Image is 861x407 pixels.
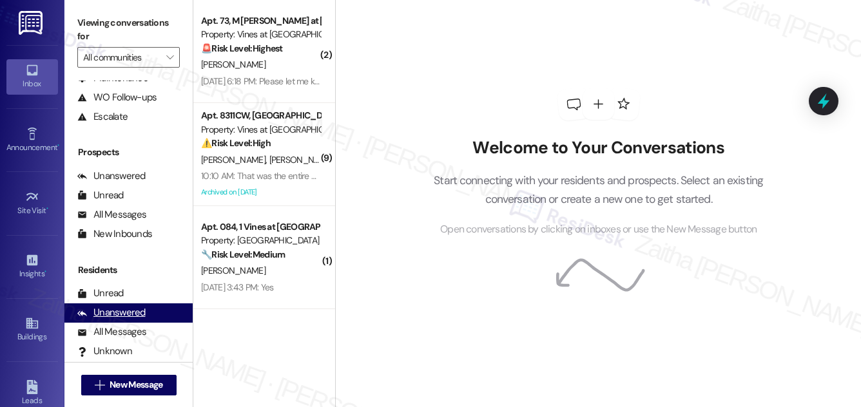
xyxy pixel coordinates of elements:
div: Unanswered [77,306,146,319]
h2: Welcome to Your Conversations [414,138,783,158]
i:  [166,52,173,62]
div: Prospects [64,146,193,159]
p: Start connecting with your residents and prospects. Select an existing conversation or create a n... [414,171,783,208]
div: Archived on [DATE] [200,184,322,200]
button: New Message [81,375,177,395]
div: Apt. 73, M [PERSON_NAME] at [PERSON_NAME] [201,14,320,28]
div: All Messages [77,208,146,222]
div: Apt. 084, 1 Vines at [GEOGRAPHIC_DATA] [201,220,320,234]
strong: 🔧 Risk Level: Medium [201,249,285,260]
a: Buildings [6,312,58,347]
i:  [95,380,104,390]
img: ResiDesk Logo [19,11,45,35]
label: Viewing conversations for [77,13,180,47]
div: Apt. 8311CW, [GEOGRAPHIC_DATA] at [GEOGRAPHIC_DATA] [201,109,320,122]
div: Unanswered [77,169,146,183]
span: [PERSON_NAME] [269,154,334,166]
div: [DATE] 3:43 PM: Yes [201,281,274,293]
div: All Messages [77,325,146,339]
span: • [44,267,46,276]
span: • [46,204,48,213]
a: Inbox [6,59,58,94]
span: New Message [110,378,162,392]
div: Property: Vines at [GEOGRAPHIC_DATA] [201,123,320,137]
div: Unknown [77,345,132,358]
div: Escalate [77,110,128,124]
strong: 🚨 Risk Level: Highest [201,43,283,54]
span: [PERSON_NAME] [201,265,266,276]
div: Unread [77,287,124,300]
a: Insights • [6,249,58,284]
div: Property: [GEOGRAPHIC_DATA] [201,234,320,247]
span: Open conversations by clicking on inboxes or use the New Message button [440,222,757,238]
span: [PERSON_NAME] [201,154,269,166]
input: All communities [83,47,159,68]
span: • [57,141,59,150]
div: WO Follow-ups [77,91,157,104]
div: Residents [64,263,193,277]
strong: ⚠️ Risk Level: High [201,137,271,149]
div: Property: Vines at [GEOGRAPHIC_DATA] [201,28,320,41]
a: Site Visit • [6,186,58,221]
div: [DATE] 6:18 PM: Please let me know if I can get upstairs if I change my mind to renew [201,75,514,87]
div: Unread [77,189,124,202]
div: New Inbounds [77,227,152,241]
span: [PERSON_NAME] [201,59,266,70]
